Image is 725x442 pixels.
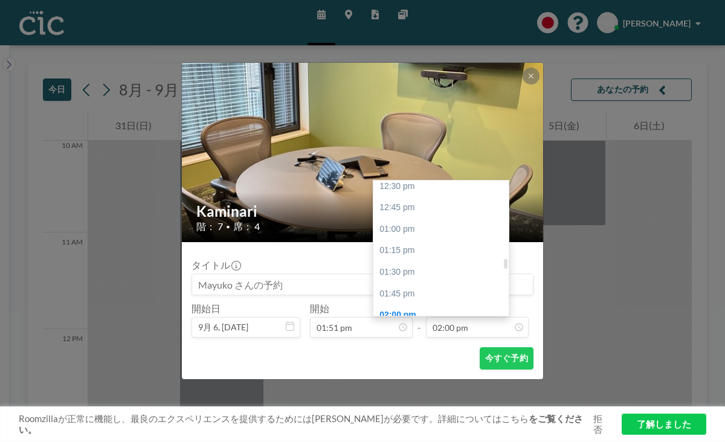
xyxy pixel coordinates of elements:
[226,222,230,231] span: •
[373,176,509,197] div: 12:30 pm
[196,202,530,220] h2: Kaminari
[373,283,509,305] div: 01:45 pm
[373,304,509,326] div: 02:00 pm
[310,303,329,315] label: 開始
[192,274,533,295] input: Mayuko さんの予約
[480,347,533,370] button: 今すぐ予約
[373,240,509,261] div: 01:15 pm
[373,219,509,240] div: 01:00 pm
[19,413,583,435] a: をご覧ください。
[233,220,260,232] span: 席： 4
[196,220,223,232] span: 階： 7
[622,414,706,435] a: 了解しました
[589,413,607,436] a: 拒否
[417,307,421,333] span: -
[192,303,221,315] label: 開始日
[373,261,509,283] div: 01:30 pm
[192,259,240,271] label: タイトル
[19,413,589,436] span: Roomzillaが正常に機能し、最良のエクスペリエンスを提供するためには[PERSON_NAME]が必要です。詳細についてはこちら
[373,197,509,219] div: 12:45 pm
